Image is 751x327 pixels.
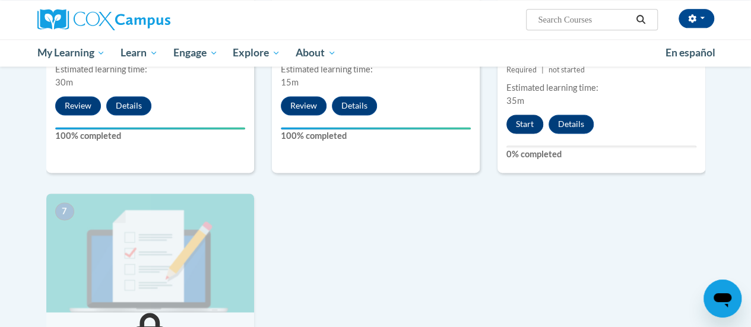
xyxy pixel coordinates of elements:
[46,193,254,312] img: Course Image
[30,39,113,66] a: My Learning
[704,280,742,318] iframe: Button to launch messaging window
[281,129,471,142] label: 100% completed
[37,46,105,60] span: My Learning
[37,9,251,30] a: Cox Campus
[55,127,245,129] div: Your progress
[537,12,632,27] input: Search Courses
[281,127,471,129] div: Your progress
[28,39,723,66] div: Main menu
[658,40,723,65] a: En español
[55,77,73,87] span: 30m
[679,9,714,28] button: Account Settings
[541,65,544,74] span: |
[233,46,280,60] span: Explore
[173,46,218,60] span: Engage
[55,202,74,220] span: 7
[225,39,288,66] a: Explore
[288,39,344,66] a: About
[549,65,585,74] span: not started
[632,12,649,27] button: Search
[506,96,524,106] span: 35m
[506,81,696,94] div: Estimated learning time:
[166,39,226,66] a: Engage
[549,115,594,134] button: Details
[666,46,715,59] span: En español
[281,63,471,76] div: Estimated learning time:
[506,115,543,134] button: Start
[296,46,336,60] span: About
[37,9,170,30] img: Cox Campus
[506,148,696,161] label: 0% completed
[55,63,245,76] div: Estimated learning time:
[281,96,327,115] button: Review
[55,129,245,142] label: 100% completed
[121,46,158,60] span: Learn
[113,39,166,66] a: Learn
[106,96,151,115] button: Details
[55,96,101,115] button: Review
[332,96,377,115] button: Details
[506,65,537,74] span: Required
[281,77,299,87] span: 15m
